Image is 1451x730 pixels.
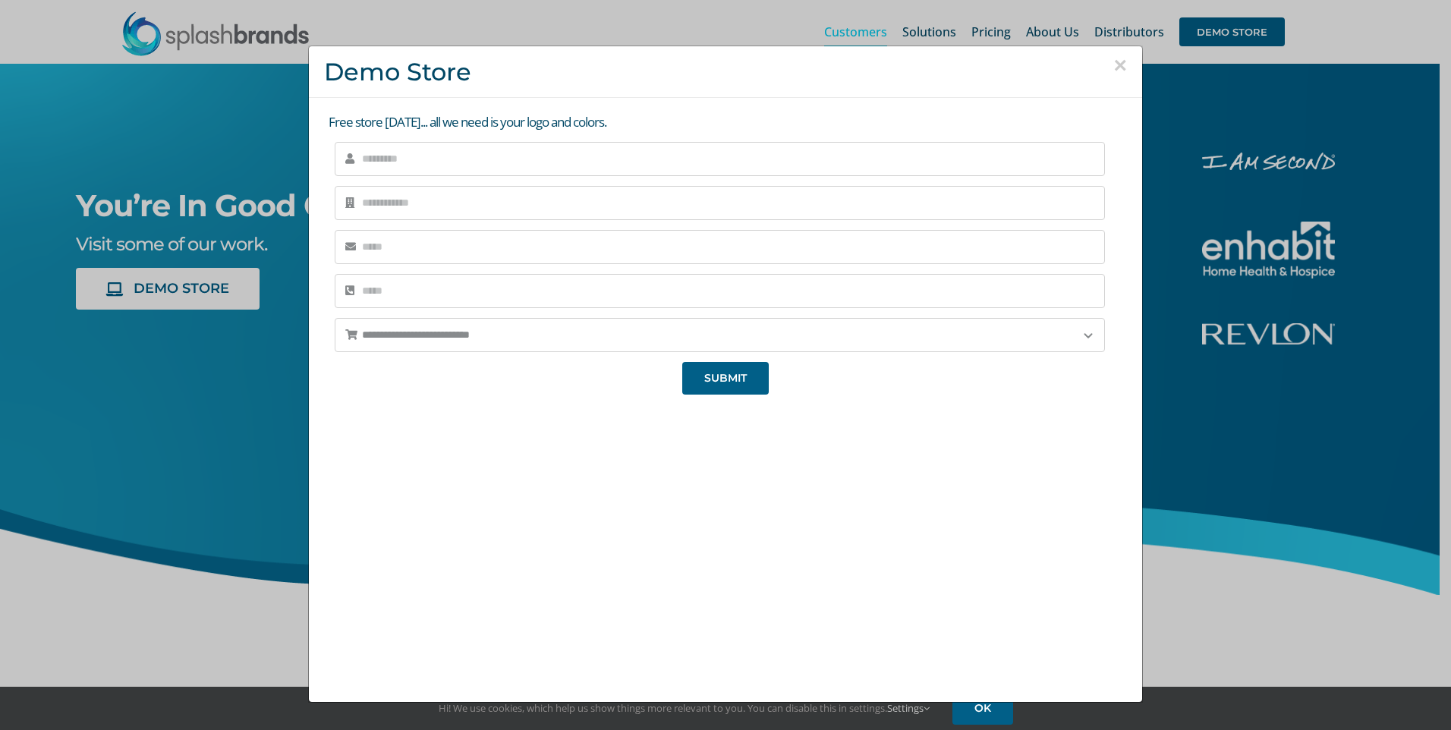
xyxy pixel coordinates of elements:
[476,406,975,687] iframe: SplashBrands Demo Store Overview
[329,113,1127,132] p: Free store [DATE]... all we need is your logo and colors.
[704,372,747,385] span: SUBMIT
[682,362,769,395] button: SUBMIT
[324,58,1127,86] h3: Demo Store
[1113,54,1127,77] button: Close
